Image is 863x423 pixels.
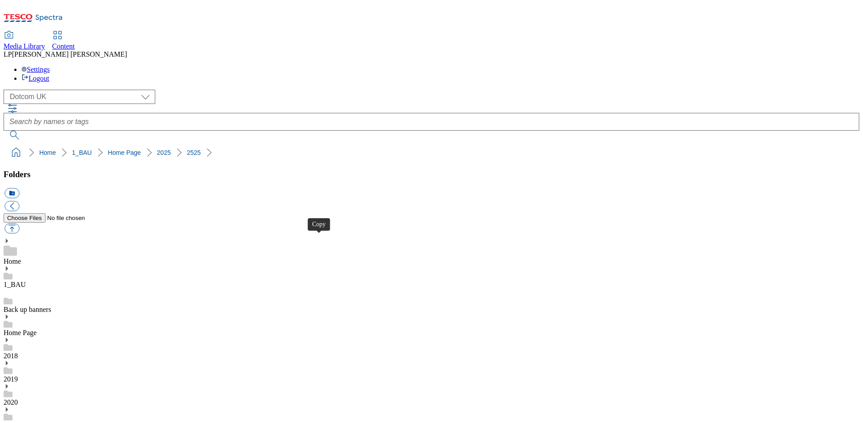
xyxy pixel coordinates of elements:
a: Home [39,149,56,156]
a: 2525 [187,149,201,156]
a: 2018 [4,352,18,360]
a: Settings [21,66,50,73]
nav: breadcrumb [4,144,859,161]
a: Home Page [108,149,141,156]
a: Home Page [4,329,37,336]
span: LP [4,50,12,58]
a: Back up banners [4,306,51,313]
input: Search by names or tags [4,113,859,131]
span: [PERSON_NAME] [PERSON_NAME] [12,50,127,58]
span: Content [52,42,75,50]
a: Logout [21,75,49,82]
a: 1_BAU [72,149,91,156]
span: Media Library [4,42,45,50]
a: home [9,145,23,160]
h3: Folders [4,170,859,179]
a: Home [4,257,21,265]
a: 2025 [157,149,171,156]
a: Media Library [4,32,45,50]
a: 2020 [4,398,18,406]
a: Content [52,32,75,50]
a: 1_BAU [4,281,26,288]
a: 2019 [4,375,18,383]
